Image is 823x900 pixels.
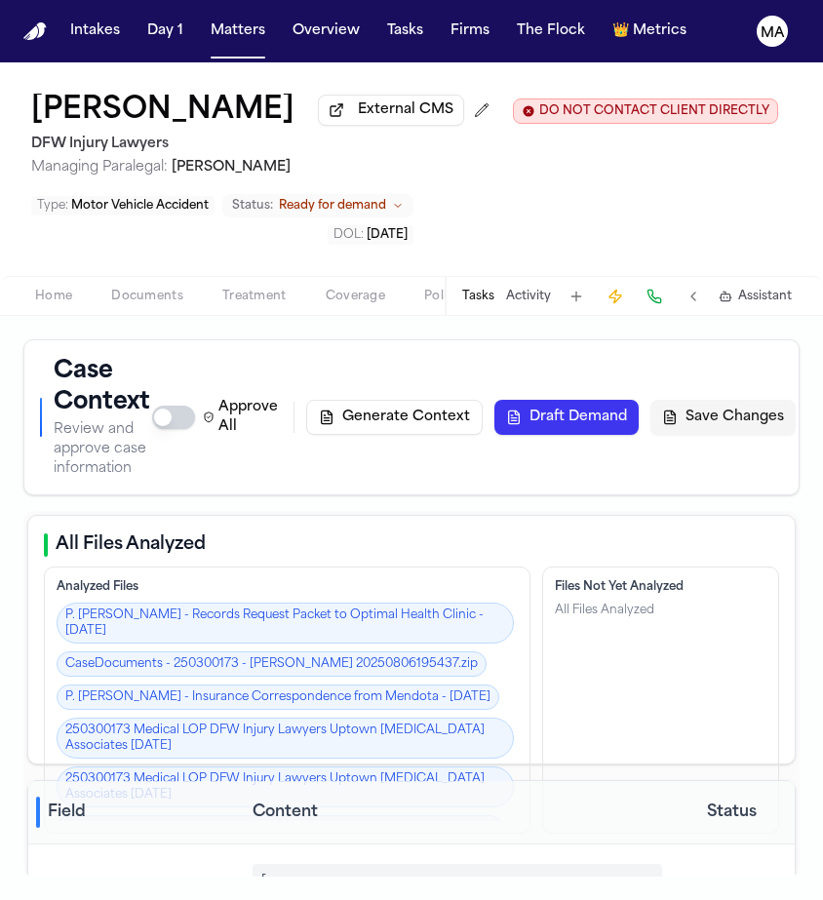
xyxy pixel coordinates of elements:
[306,400,483,435] button: Generate Context
[23,22,47,41] a: Home
[602,283,629,310] button: Create Immediate Task
[494,400,639,435] button: Draft Demand
[443,14,497,49] button: Firms
[31,94,294,129] button: Edit matter name
[424,289,461,304] span: Police
[57,651,487,677] a: CaseDocuments - 250300173 - [PERSON_NAME] 20250806195437.zip
[555,603,654,618] div: All Files Analyzed
[31,133,778,156] h2: DFW Injury Lawyers
[222,194,413,217] button: Change status from Ready for demand
[326,289,385,304] span: Coverage
[54,356,152,418] h1: Case Context
[139,14,191,49] button: Day 1
[279,198,386,214] span: Ready for demand
[719,289,792,304] button: Assistant
[232,198,273,214] span: Status:
[54,420,152,479] p: Review and approve case information
[358,100,453,120] span: External CMS
[318,95,464,126] button: External CMS
[738,289,792,304] span: Assistant
[31,94,294,129] h1: [PERSON_NAME]
[513,98,778,124] button: Edit client contact restriction
[641,283,668,310] button: Make a Call
[57,579,518,595] div: Analyzed Files
[57,766,514,807] a: 250300173 Medical LOP DFW Injury Lawyers Uptown [MEDICAL_DATA] Associates [DATE]
[31,196,215,215] button: Edit Type: Motor Vehicle Accident
[62,14,128,49] button: Intakes
[31,160,168,175] span: Managing Paralegal:
[57,718,514,759] a: 250300173 Medical LOP DFW Injury Lawyers Uptown [MEDICAL_DATA] Associates [DATE]
[555,579,766,595] div: Files Not Yet Analyzed
[539,103,769,119] span: DO NOT CONTACT CLIENT DIRECTLY
[328,225,413,245] button: Edit DOL: 2025-03-12
[203,14,273,49] button: Matters
[57,685,499,710] a: P. [PERSON_NAME] - Insurance Correspondence from Mendota - [DATE]
[285,14,368,49] button: Overview
[71,200,209,212] span: Motor Vehicle Accident
[56,531,206,559] h2: All Files Analyzed
[605,14,694,49] button: crownMetrics
[333,229,364,241] span: DOL :
[367,229,408,241] span: [DATE]
[23,22,47,41] img: Finch Logo
[245,781,670,844] th: Content
[650,400,796,435] button: Save Changes
[506,289,551,304] button: Activity
[670,781,795,844] th: Status
[37,200,68,212] span: Type :
[172,160,291,175] span: [PERSON_NAME]
[509,14,593,49] button: The Flock
[462,289,494,304] button: Tasks
[36,797,237,828] div: Field
[563,283,590,310] button: Add Task
[379,14,431,49] button: Tasks
[222,289,287,304] span: Treatment
[57,603,514,644] a: P. [PERSON_NAME] - Records Request Packet to Optimal Health Clinic - [DATE]
[35,289,72,304] span: Home
[111,289,183,304] span: Documents
[203,398,282,437] label: Approve All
